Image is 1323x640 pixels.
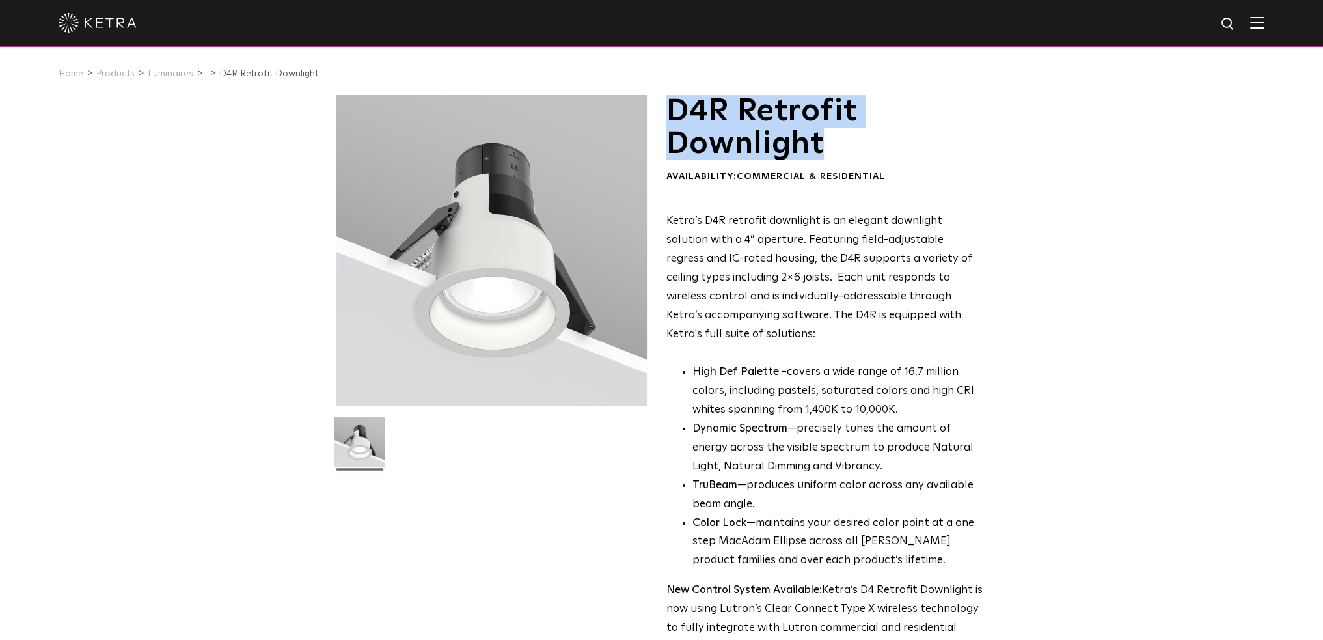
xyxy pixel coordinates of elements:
img: ketra-logo-2019-white [59,13,137,33]
img: D4R Retrofit Downlight [334,417,385,477]
strong: TruBeam [692,480,737,491]
li: —maintains your desired color point at a one step MacAdam Ellipse across all [PERSON_NAME] produc... [692,514,983,571]
a: Home [59,69,83,78]
div: Availability: [666,171,983,184]
strong: Color Lock [692,518,746,529]
a: Products [96,69,135,78]
p: Ketra’s D4R retrofit downlight is an elegant downlight solution with a 4” aperture. Featuring fie... [666,212,983,344]
img: search icon [1220,16,1236,33]
strong: New Control System Available: [666,585,822,596]
strong: Dynamic Spectrum [692,423,787,434]
li: —precisely tunes the amount of energy across the visible spectrum to produce Natural Light, Natur... [692,420,983,477]
a: D4R Retrofit Downlight [219,69,318,78]
strong: High Def Palette - [692,367,787,378]
span: Commercial & Residential [737,172,885,181]
a: Luminaires [148,69,193,78]
h1: D4R Retrofit Downlight [666,95,983,161]
li: —produces uniform color across any available beam angle. [692,477,983,514]
img: Hamburger%20Nav.svg [1250,16,1264,29]
p: covers a wide range of 16.7 million colors, including pastels, saturated colors and high CRI whit... [692,363,983,420]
